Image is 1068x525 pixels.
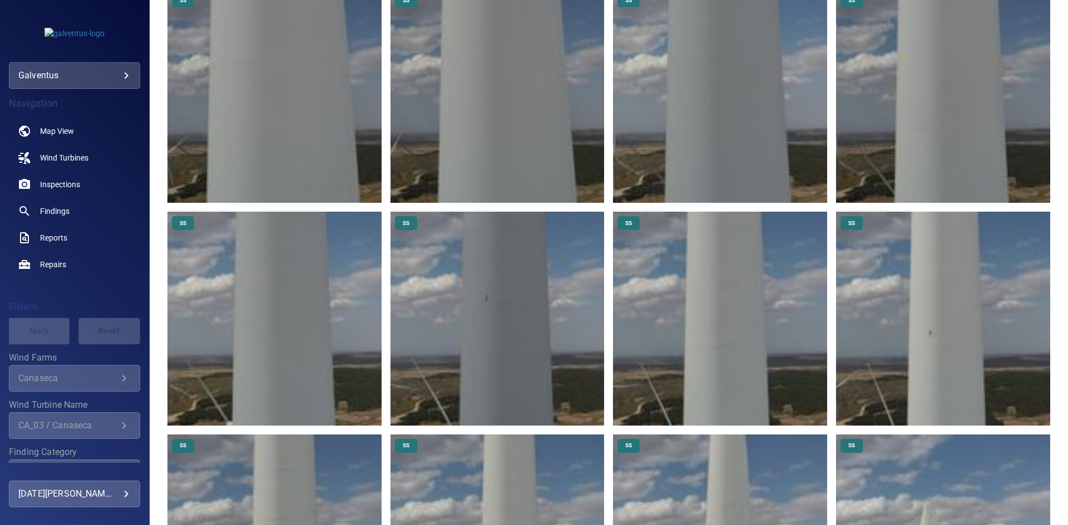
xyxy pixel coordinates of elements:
a: findings noActive [9,198,140,224]
span: SS [396,442,416,449]
label: Finding Category [9,448,140,457]
a: inspections noActive [9,171,140,198]
div: Canaseca [18,373,117,383]
h4: Navigation [9,98,140,109]
span: SS [173,219,193,227]
span: Wind Turbines [40,152,88,163]
span: Reports [40,232,67,243]
label: Wind Farms [9,353,140,362]
span: Inspections [40,179,80,190]
img: galventus-logo [44,28,105,39]
div: Finding Category [9,459,140,486]
span: SS [173,442,193,449]
div: galventus [18,67,131,84]
h4: Filters [9,301,140,312]
span: Map View [40,126,74,137]
a: map noActive [9,118,140,144]
span: SS [619,442,639,449]
div: Wind Farms [9,365,140,392]
label: Wind Turbine Name [9,401,140,409]
span: Findings [40,206,70,217]
div: [DATE][PERSON_NAME] [18,485,131,503]
span: SS [842,442,862,449]
div: CA_03 / Canaseca [18,420,117,431]
div: galventus [9,62,140,89]
a: windturbines noActive [9,144,140,171]
span: SS [842,219,862,227]
span: SS [396,219,416,227]
span: Repairs [40,259,66,270]
div: Wind Turbine Name [9,412,140,439]
span: SS [619,219,639,227]
a: repairs noActive [9,251,140,278]
a: reports noActive [9,224,140,251]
